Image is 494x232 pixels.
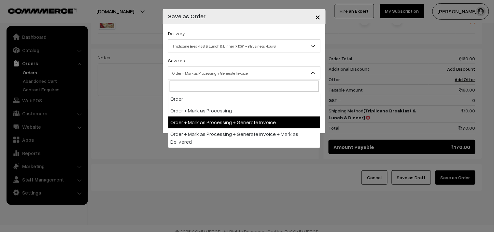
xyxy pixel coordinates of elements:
[168,40,320,52] span: Triplicane Breakfast & Lunch & Dinner (₹10) (1 - 8 Business Hours)
[168,128,320,148] li: Order + Mark as Processing + Generate Invoice + Mark as Delivered
[168,30,185,37] label: Delivery
[168,39,320,52] span: Triplicane Breakfast & Lunch & Dinner (₹10) (1 - 8 Business Hours)
[168,66,320,80] span: Order + Mark as Processing + Generate Invoice
[168,105,320,117] li: Order + Mark as Processing
[168,12,205,21] h4: Save as Order
[168,57,185,64] label: Save as
[315,10,320,22] span: ×
[168,93,320,105] li: Order
[168,67,320,79] span: Order + Mark as Processing + Generate Invoice
[168,117,320,128] li: Order + Mark as Processing + Generate Invoice
[310,7,326,27] button: Close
